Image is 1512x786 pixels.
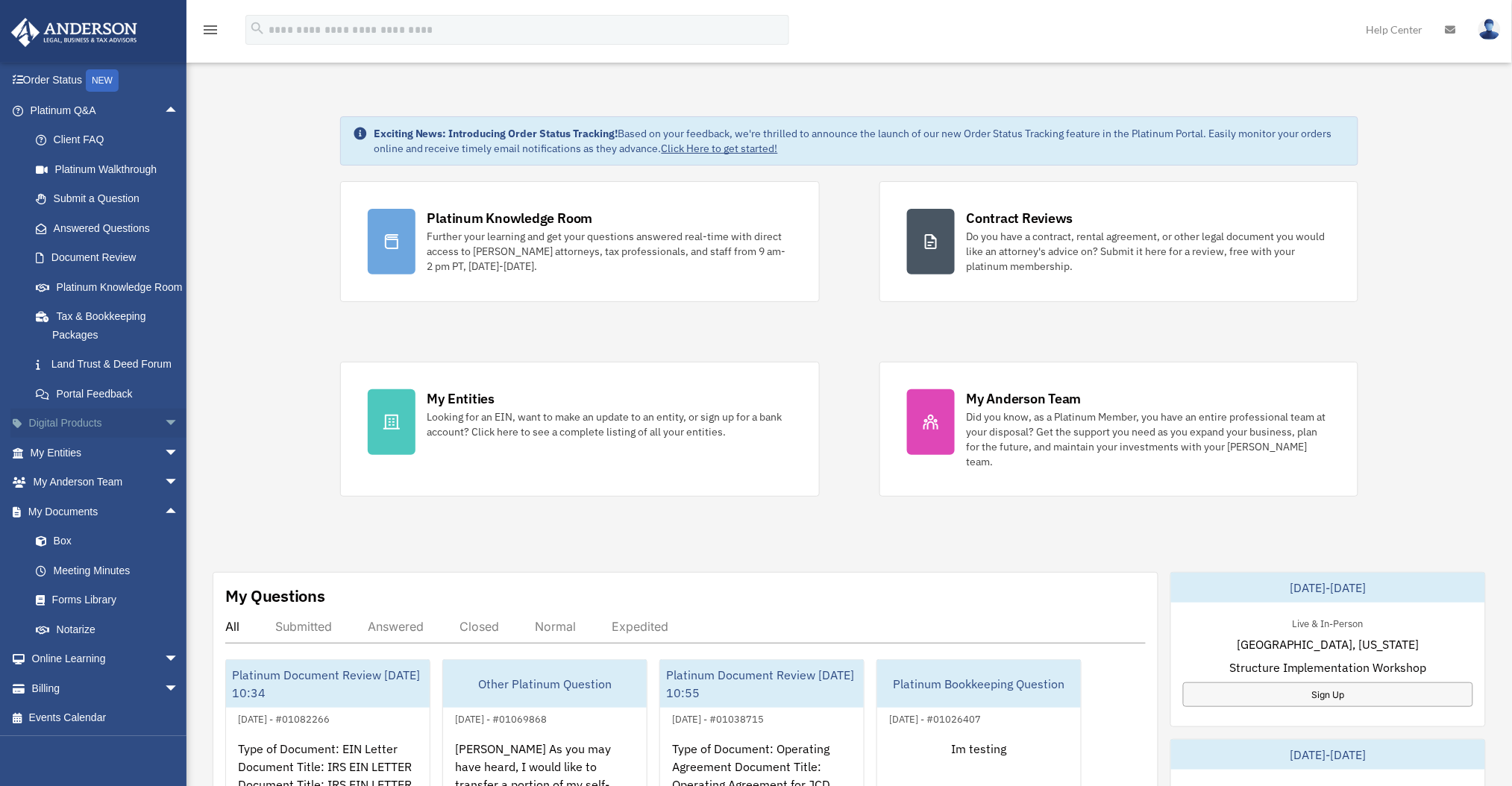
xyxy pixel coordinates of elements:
[443,710,559,726] div: [DATE] - #01069868
[164,644,194,675] span: arrow_drop_down
[10,66,201,96] a: Order StatusNEW
[10,703,201,733] a: Events Calendar
[374,126,1346,156] div: Based on your feedback, we're thrilled to announce the launch of our new Order Status Tracking fe...
[164,497,194,527] span: arrow_drop_up
[879,181,1359,302] a: Contract Reviews Do you have a contract, rental agreement, or other legal document you would like...
[967,409,1331,469] div: Did you know, as a Platinum Member, you have an entire professional team at your disposal? Get th...
[1478,19,1501,40] img: User Pic
[275,619,332,634] div: Submitted
[427,229,792,274] div: Further your learning and get your questions answered real-time with direct access to [PERSON_NAM...
[226,710,342,726] div: [DATE] - #01082266
[21,585,201,615] a: Forms Library
[164,438,194,468] span: arrow_drop_down
[1281,614,1375,630] div: Live & In-Person
[21,243,201,273] a: Document Review
[1237,635,1420,653] span: [GEOGRAPHIC_DATA], [US_STATE]
[21,213,201,243] a: Answered Questions
[967,229,1331,274] div: Do you have a contract, rental agreement, or other legal document you would like an attorney's ad...
[21,556,201,585] a: Meeting Minutes
[877,660,1081,708] div: Platinum Bookkeeping Question
[374,127,618,140] strong: Exciting News: Introducing Order Status Tracking!
[201,21,219,39] i: menu
[21,272,201,302] a: Platinum Knowledge Room
[164,673,194,704] span: arrow_drop_down
[535,619,576,634] div: Normal
[21,379,201,409] a: Portal Feedback
[164,409,194,439] span: arrow_drop_down
[612,619,668,634] div: Expedited
[10,497,201,526] a: My Documentsarrow_drop_up
[967,389,1082,408] div: My Anderson Team
[21,350,201,380] a: Land Trust & Deed Forum
[10,673,201,703] a: Billingarrow_drop_down
[1171,740,1485,770] div: [DATE]-[DATE]
[10,438,201,468] a: My Entitiesarrow_drop_down
[340,181,820,302] a: Platinum Knowledge Room Further your learning and get your questions answered real-time with dire...
[967,209,1073,227] div: Contract Reviews
[660,710,776,726] div: [DATE] - #01038715
[225,585,325,607] div: My Questions
[1183,682,1473,707] a: Sign Up
[427,409,792,439] div: Looking for an EIN, want to make an update to an entity, or sign up for a bank account? Click her...
[86,69,119,92] div: NEW
[10,644,201,674] a: Online Learningarrow_drop_down
[164,95,194,126] span: arrow_drop_up
[340,362,820,497] a: My Entities Looking for an EIN, want to make an update to an entity, or sign up for a bank accoun...
[226,660,430,708] div: Platinum Document Review [DATE] 10:34
[21,154,201,184] a: Platinum Walkthrough
[10,468,201,497] a: My Anderson Teamarrow_drop_down
[427,389,495,408] div: My Entities
[10,409,201,438] a: Digital Productsarrow_drop_down
[877,710,993,726] div: [DATE] - #01026407
[459,619,499,634] div: Closed
[21,184,201,214] a: Submit a Question
[21,302,201,350] a: Tax & Bookkeeping Packages
[1229,658,1427,676] span: Structure Implementation Workshop
[21,526,201,556] a: Box
[443,660,647,708] div: Other Platinum Question
[10,95,201,125] a: Platinum Q&Aarrow_drop_up
[164,468,194,498] span: arrow_drop_down
[662,142,778,155] a: Click Here to get started!
[225,619,239,634] div: All
[249,20,266,37] i: search
[7,18,142,47] img: Anderson Advisors Platinum Portal
[368,619,424,634] div: Answered
[21,614,201,644] a: Notarize
[21,125,201,155] a: Client FAQ
[201,26,219,39] a: menu
[1171,573,1485,603] div: [DATE]-[DATE]
[427,209,593,227] div: Platinum Knowledge Room
[879,362,1359,497] a: My Anderson Team Did you know, as a Platinum Member, you have an entire professional team at your...
[660,660,864,708] div: Platinum Document Review [DATE] 10:55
